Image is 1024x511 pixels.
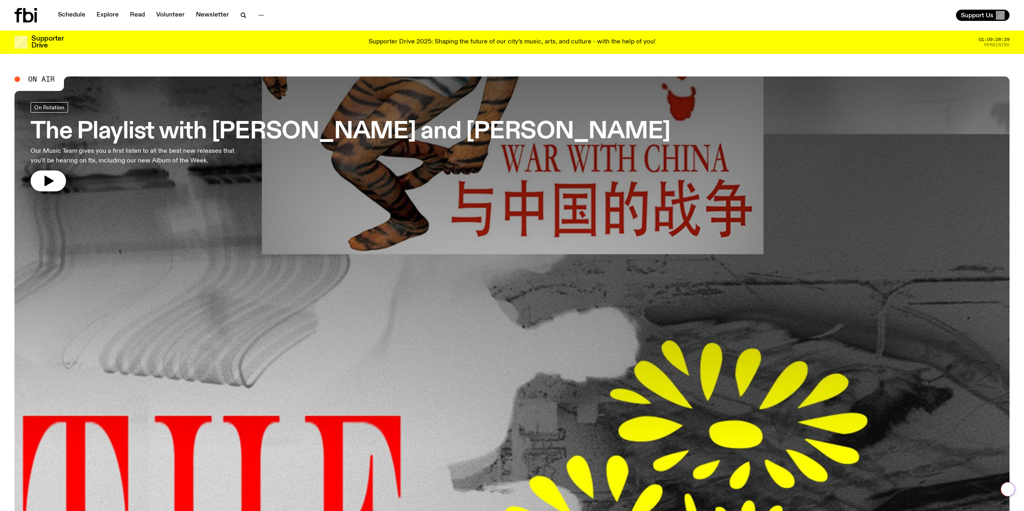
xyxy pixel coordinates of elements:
[191,10,234,21] a: Newsletter
[979,37,1010,42] span: 01:09:28:29
[369,39,655,46] p: Supporter Drive 2025: Shaping the future of our city’s music, arts, and culture - with the help o...
[31,35,64,49] h3: Supporter Drive
[31,102,670,191] a: The Playlist with [PERSON_NAME] and [PERSON_NAME]Our Music Team gives you a first listen to all t...
[151,10,190,21] a: Volunteer
[961,12,993,19] span: Support Us
[31,102,68,113] a: On Rotation
[125,10,150,21] a: Read
[28,76,55,83] span: On Air
[956,10,1010,21] button: Support Us
[34,104,64,110] span: On Rotation
[31,146,237,166] p: Our Music Team gives you a first listen to all the best new releases that you'll be hearing on fb...
[31,121,670,143] h3: The Playlist with [PERSON_NAME] and [PERSON_NAME]
[92,10,124,21] a: Explore
[984,43,1010,47] span: Remaining
[53,10,90,21] a: Schedule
